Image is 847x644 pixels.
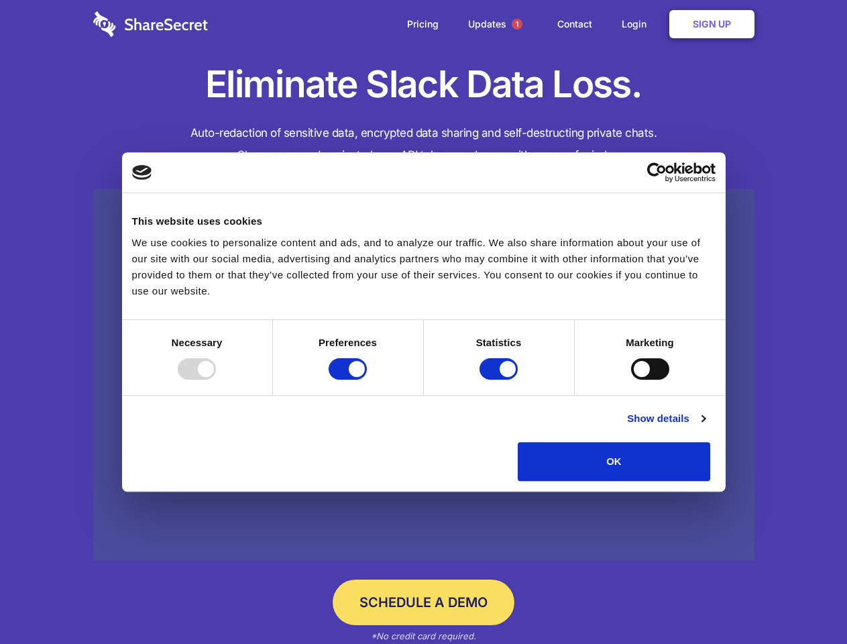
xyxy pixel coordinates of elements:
span: 1 [512,19,522,30]
a: Sign Up [669,10,754,38]
h4: Auto-redaction of sensitive data, encrypted data sharing and self-destructing private chats. Shar... [93,122,754,166]
strong: Necessary [172,337,223,348]
img: logo-wordmark-white-trans-d4663122ce5f474addd5e946df7df03e33cb6a1c49d2221995e7729f52c070b2.svg [93,11,208,37]
strong: Preferences [319,337,377,348]
em: *No credit card required. [371,631,476,641]
button: OK [518,442,710,481]
a: Contact [544,3,606,45]
a: Pricing [394,3,452,45]
strong: Statistics [476,337,522,348]
img: logo [132,165,152,180]
a: Usercentrics Cookiebot - opens in a new window [598,162,716,182]
div: We use cookies to personalize content and ads, and to analyze our traffic. We also share informat... [132,235,716,299]
a: Wistia video thumbnail [93,189,754,561]
a: Login [608,3,667,45]
strong: Marketing [626,337,674,348]
div: This website uses cookies [132,213,716,229]
a: Schedule a Demo [333,580,514,625]
h1: Eliminate Slack Data Loss. [93,60,754,109]
a: Show details [627,411,705,427]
